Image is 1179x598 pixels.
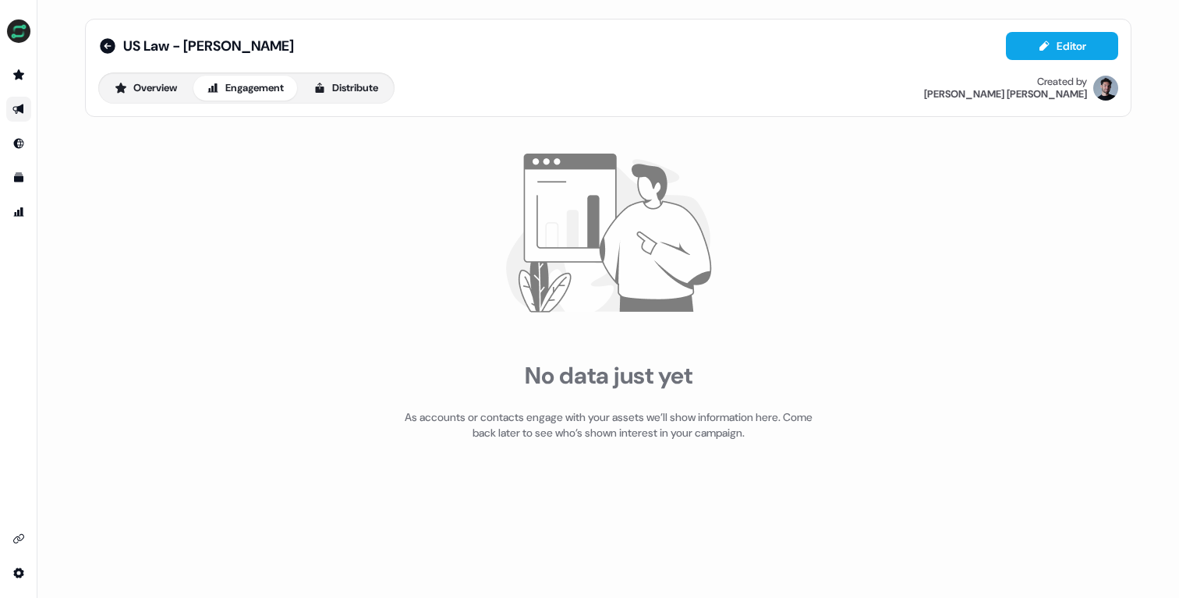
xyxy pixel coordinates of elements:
[1006,32,1118,60] button: Editor
[300,76,391,101] button: Distribute
[1093,76,1118,101] img: Patrick
[1006,40,1118,56] a: Editor
[525,361,692,391] div: No data just yet
[6,62,31,87] a: Go to prospects
[6,97,31,122] a: Go to outbound experience
[6,200,31,225] a: Go to attribution
[924,88,1087,101] div: [PERSON_NAME] [PERSON_NAME]
[123,37,294,55] span: US Law - [PERSON_NAME]
[6,131,31,156] a: Go to Inbound
[193,76,297,101] button: Engagement
[6,561,31,586] a: Go to integrations
[6,526,31,551] a: Go to integrations
[1037,76,1087,88] div: Created by
[101,76,190,101] button: Overview
[402,409,815,441] div: As accounts or contacts engage with your assets we’ll show information here. Come back later to s...
[6,165,31,190] a: Go to templates
[499,123,718,342] img: illustration showing a graph with no data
